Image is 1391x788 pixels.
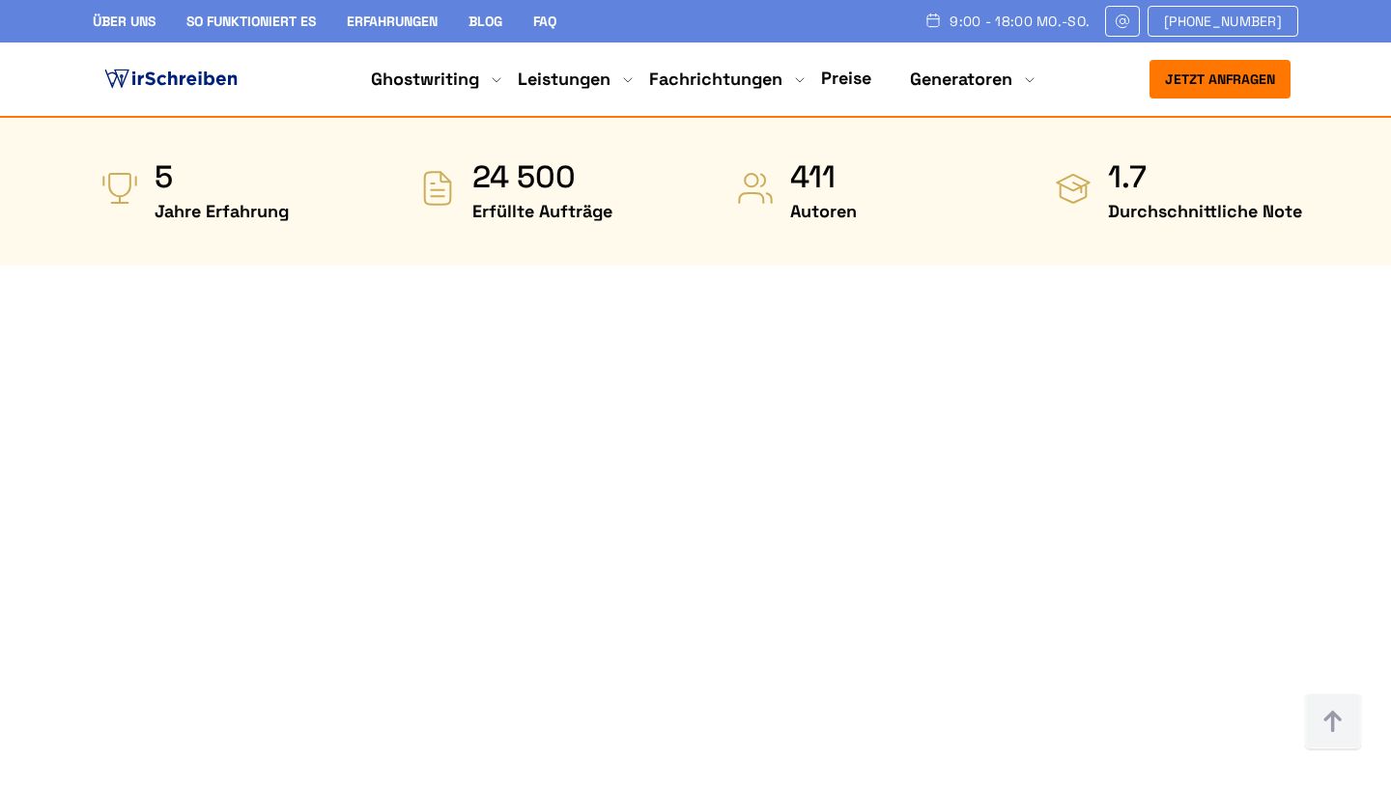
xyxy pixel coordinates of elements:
[347,13,438,30] a: Erfahrungen
[1054,169,1093,208] img: Durchschnittliche Note
[1150,60,1291,98] button: Jetzt anfragen
[418,169,457,208] img: Erfüllte Aufträge
[1304,693,1362,751] img: button top
[790,196,857,227] span: Autoren
[155,196,289,227] span: Jahre Erfahrung
[533,13,556,30] a: FAQ
[1108,157,1302,196] strong: 1.7
[472,196,612,227] span: Erfüllte Aufträge
[1108,196,1302,227] span: Durchschnittliche Note
[910,68,1012,91] a: Generatoren
[649,68,782,91] a: Fachrichtungen
[371,68,479,91] a: Ghostwriting
[1114,14,1131,29] img: Email
[790,157,857,196] strong: 411
[468,13,502,30] a: Blog
[93,13,156,30] a: Über uns
[518,68,610,91] a: Leistungen
[1148,6,1298,37] a: [PHONE_NUMBER]
[155,157,289,196] strong: 5
[821,67,871,89] a: Preise
[736,169,775,208] img: Autoren
[950,14,1090,29] span: 9:00 - 18:00 Mo.-So.
[472,157,612,196] strong: 24 500
[1164,14,1282,29] span: [PHONE_NUMBER]
[100,65,241,94] img: logo ghostwriter-österreich
[924,13,942,28] img: Schedule
[100,169,139,208] img: Jahre Erfahrung
[186,13,316,30] a: So funktioniert es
